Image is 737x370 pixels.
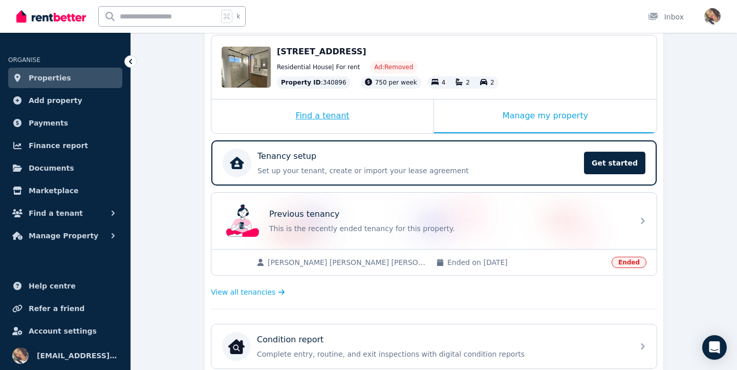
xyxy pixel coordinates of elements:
span: [STREET_ADDRESS] [277,47,366,56]
a: Payments [8,113,122,133]
div: Open Intercom Messenger [702,335,727,360]
span: Ended [612,257,646,268]
p: This is the recently ended tenancy for this property. [269,223,627,234]
div: Find a tenant [211,99,433,133]
p: Previous tenancy [269,208,339,220]
span: Documents [29,162,74,174]
a: Condition reportCondition reportComplete entry, routine, and exit inspections with digital condit... [211,324,657,368]
a: Account settings [8,321,122,341]
span: Marketplace [29,184,78,197]
img: RentBetter [16,9,86,24]
img: Condition report [228,338,245,355]
span: [PERSON_NAME] [PERSON_NAME] [PERSON_NAME] [268,257,426,268]
p: Set up your tenant, create or import your lease agreement [257,166,578,176]
p: Complete entry, routine, and exit inspections with digital condition reports [257,349,627,359]
a: Previous tenancyPrevious tenancyThis is the recently ended tenancy for this property. [211,193,657,249]
span: Add property [29,94,82,107]
span: [EMAIL_ADDRESS][DOMAIN_NAME] [37,350,118,362]
span: Find a tenant [29,207,83,219]
p: Condition report [257,334,323,346]
span: 2 [490,79,494,86]
span: Help centre [29,280,76,292]
img: kabondozoe@gmail.com [12,347,29,364]
span: Manage Property [29,230,98,242]
a: Marketplace [8,180,122,201]
div: Inbox [648,12,684,22]
span: Get started [584,152,645,174]
span: 4 [442,79,446,86]
div: : 340896 [277,76,351,89]
a: Help centre [8,276,122,296]
span: Finance report [29,139,88,152]
span: View all tenancies [211,287,275,297]
span: Refer a friend [29,302,84,315]
img: kabondozoe@gmail.com [704,8,721,25]
a: Properties [8,68,122,88]
span: Residential House | For rent [277,63,360,71]
span: 2 [466,79,470,86]
span: Property ID [281,78,321,87]
a: Finance report [8,135,122,156]
button: Find a tenant [8,203,122,223]
span: 750 per week [375,79,417,86]
a: View all tenancies [211,287,285,297]
span: Ad: Removed [374,63,413,71]
p: Tenancy setup [257,150,316,162]
a: Documents [8,158,122,178]
div: Manage my property [434,99,657,133]
span: Payments [29,117,68,129]
a: Tenancy setupSet up your tenant, create or import your lease agreementGet started [211,140,657,186]
img: Previous tenancy [226,204,259,237]
span: Account settings [29,325,97,337]
span: ORGANISE [8,56,40,64]
span: Ended on [DATE] [447,257,605,268]
span: k [236,12,240,20]
a: Add property [8,90,122,111]
a: Refer a friend [8,298,122,319]
button: Manage Property [8,225,122,246]
span: Properties [29,72,71,84]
